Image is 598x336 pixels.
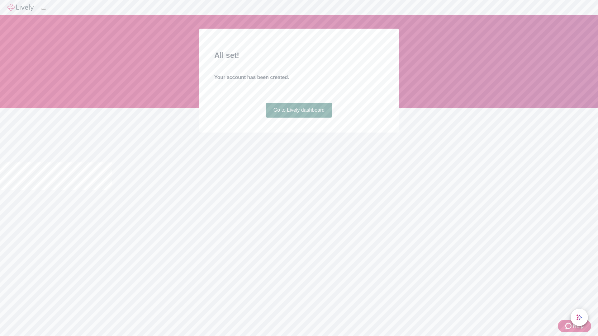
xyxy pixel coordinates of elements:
[266,103,332,118] a: Go to Lively dashboard
[571,309,588,326] button: chat
[214,74,384,81] h4: Your account has been created.
[41,8,46,10] button: Log out
[565,322,573,330] svg: Zendesk support icon
[573,322,584,330] span: Help
[558,320,591,332] button: Zendesk support iconHelp
[576,314,582,320] svg: Lively AI Assistant
[214,50,384,61] h2: All set!
[7,4,34,11] img: Lively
